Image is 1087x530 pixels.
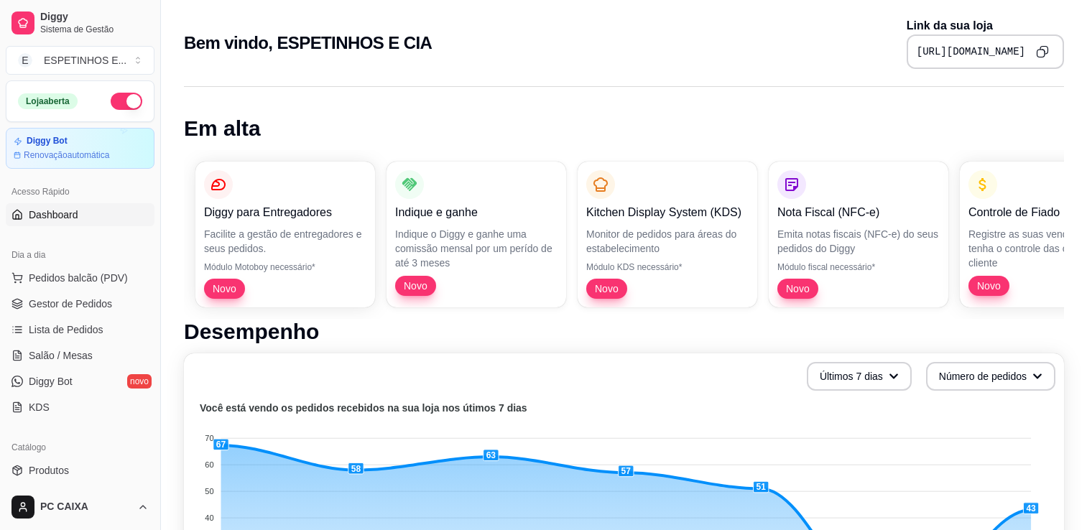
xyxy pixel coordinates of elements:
[205,487,213,496] tspan: 50
[27,136,68,147] article: Diggy Bot
[6,436,154,459] div: Catálogo
[111,93,142,110] button: Alterar Status
[40,24,149,35] span: Sistema de Gestão
[29,463,69,478] span: Produtos
[780,282,815,296] span: Novo
[6,292,154,315] a: Gestor de Pedidos
[6,490,154,524] button: PC CAIXA
[18,53,32,68] span: E
[205,513,213,522] tspan: 40
[204,261,366,273] p: Módulo Motoboy necessário*
[40,11,149,24] span: Diggy
[29,400,50,414] span: KDS
[807,362,912,391] button: Últimos 7 dias
[586,261,749,273] p: Módulo KDS necessário*
[29,348,93,363] span: Salão / Mesas
[398,279,433,293] span: Novo
[6,180,154,203] div: Acesso Rápido
[29,374,73,389] span: Diggy Bot
[6,203,154,226] a: Dashboard
[586,227,749,256] p: Monitor de pedidos para áreas do estabelecimento
[589,282,624,296] span: Novo
[6,46,154,75] button: Select a team
[387,162,566,307] button: Indique e ganheIndique o Diggy e ganhe uma comissão mensal por um perído de até 3 mesesNovo
[6,243,154,266] div: Dia a dia
[195,162,375,307] button: Diggy para EntregadoresFacilite a gestão de entregadores e seus pedidos.Módulo Motoboy necessário...
[777,261,940,273] p: Módulo fiscal necessário*
[6,344,154,367] a: Salão / Mesas
[777,227,940,256] p: Emita notas fiscais (NFC-e) do seus pedidos do Diggy
[6,318,154,341] a: Lista de Pedidos
[578,162,757,307] button: Kitchen Display System (KDS)Monitor de pedidos para áreas do estabelecimentoMódulo KDS necessário...
[207,282,242,296] span: Novo
[926,362,1055,391] button: Número de pedidos
[917,45,1025,59] pre: [URL][DOMAIN_NAME]
[204,227,366,256] p: Facilite a gestão de entregadores e seus pedidos.
[40,501,131,513] span: PC CAIXA
[184,32,432,55] h2: Bem vindo, ESPETINHOS E CIA
[24,149,109,161] article: Renovação automática
[6,459,154,482] a: Produtos
[184,116,1064,141] h1: Em alta
[971,279,1007,293] span: Novo
[6,396,154,419] a: KDS
[395,227,558,270] p: Indique o Diggy e ganhe uma comissão mensal por um perído de até 3 meses
[395,204,558,221] p: Indique e ganhe
[6,6,154,40] a: DiggySistema de Gestão
[29,208,78,222] span: Dashboard
[29,271,128,285] span: Pedidos balcão (PDV)
[18,93,78,109] div: Loja aberta
[205,460,213,469] tspan: 60
[44,53,126,68] div: ESPETINHOS E ...
[6,266,154,289] button: Pedidos balcão (PDV)
[586,204,749,221] p: Kitchen Display System (KDS)
[777,204,940,221] p: Nota Fiscal (NFC-e)
[1031,40,1054,63] button: Copy to clipboard
[6,370,154,393] a: Diggy Botnovo
[6,128,154,169] a: Diggy BotRenovaçãoautomática
[204,204,366,221] p: Diggy para Entregadores
[907,17,1064,34] p: Link da sua loja
[29,297,112,311] span: Gestor de Pedidos
[29,322,103,337] span: Lista de Pedidos
[184,319,1064,345] h1: Desempenho
[769,162,948,307] button: Nota Fiscal (NFC-e)Emita notas fiscais (NFC-e) do seus pedidos do DiggyMódulo fiscal necessário*Novo
[205,434,213,442] tspan: 70
[200,402,527,414] text: Você está vendo os pedidos recebidos na sua loja nos útimos 7 dias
